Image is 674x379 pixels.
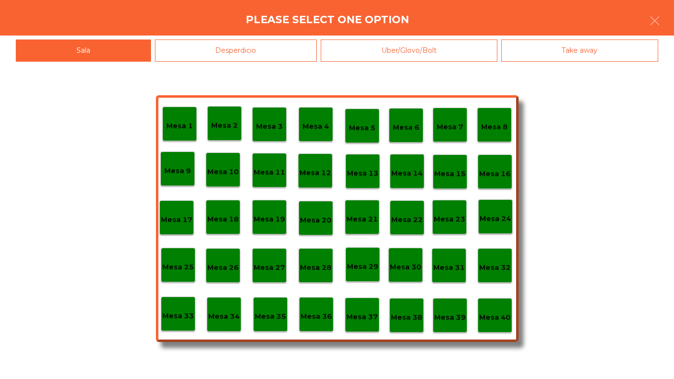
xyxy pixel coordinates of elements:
[349,122,375,134] p: Mesa 5
[300,167,331,179] p: Mesa 12
[434,312,466,323] p: Mesa 39
[254,214,285,225] p: Mesa 19
[501,39,659,62] div: Take away
[300,215,332,226] p: Mesa 20
[208,311,240,322] p: Mesa 34
[162,310,194,322] p: Mesa 33
[255,311,286,322] p: Mesa 35
[347,261,378,272] p: Mesa 29
[391,168,423,179] p: Mesa 14
[434,168,466,180] p: Mesa 15
[481,121,508,133] p: Mesa 8
[390,262,421,273] p: Mesa 30
[437,121,463,133] p: Mesa 7
[256,121,283,132] p: Mesa 3
[16,39,151,62] div: Sala
[391,214,423,226] p: Mesa 22
[164,165,191,177] p: Mesa 9
[321,39,497,62] div: Uber/Glovo/Bolt
[347,168,378,179] p: Mesa 13
[391,312,422,323] p: Mesa 38
[207,214,239,225] p: Mesa 18
[479,262,511,273] p: Mesa 32
[246,12,409,27] h4: Please select one option
[162,262,194,273] p: Mesa 25
[346,311,378,323] p: Mesa 37
[207,166,239,178] p: Mesa 10
[479,312,511,323] p: Mesa 40
[207,262,239,273] p: Mesa 26
[434,214,465,225] p: Mesa 23
[155,39,317,62] div: Desperdicio
[166,120,193,132] p: Mesa 1
[300,262,332,273] p: Mesa 28
[211,120,238,131] p: Mesa 2
[161,214,192,226] p: Mesa 17
[433,262,465,273] p: Mesa 31
[479,168,511,180] p: Mesa 16
[254,167,285,178] p: Mesa 11
[302,121,329,132] p: Mesa 4
[346,214,378,225] p: Mesa 21
[254,262,285,273] p: Mesa 27
[300,311,332,322] p: Mesa 36
[480,213,511,225] p: Mesa 24
[393,122,419,133] p: Mesa 6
